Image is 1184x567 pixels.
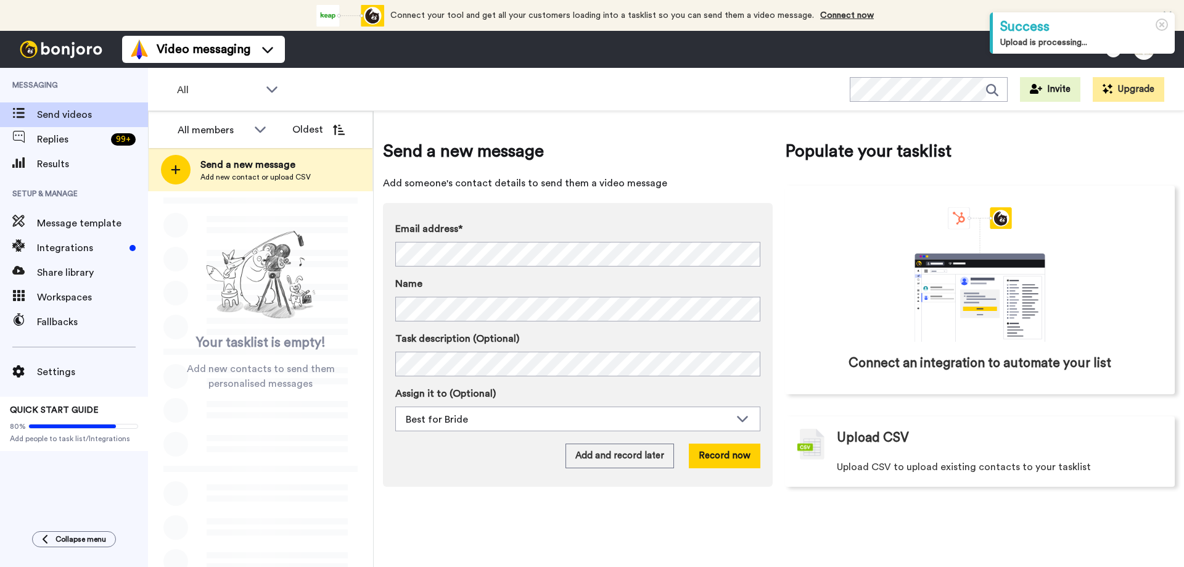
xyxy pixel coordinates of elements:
[37,132,106,147] span: Replies
[37,265,148,280] span: Share library
[283,117,354,142] button: Oldest
[166,362,355,391] span: Add new contacts to send them personalised messages
[395,221,760,236] label: Email address*
[37,241,125,255] span: Integrations
[129,39,149,59] img: vm-color.svg
[37,107,148,122] span: Send videos
[565,444,674,468] button: Add and record later
[157,41,250,58] span: Video messaging
[15,41,107,58] img: bj-logo-header-white.svg
[111,133,136,146] div: 99 +
[196,334,326,352] span: Your tasklist is empty!
[390,11,814,20] span: Connect your tool and get all your customers loading into a tasklist so you can send them a video...
[1000,17,1167,36] div: Success
[383,176,773,191] span: Add someone's contact details to send them a video message
[820,11,874,20] a: Connect now
[395,386,760,401] label: Assign it to (Optional)
[837,460,1091,474] span: Upload CSV to upload existing contacts to your tasklist
[785,139,1175,163] span: Populate your tasklist
[37,157,148,172] span: Results
[37,365,148,379] span: Settings
[10,421,26,431] span: 80%
[37,315,148,329] span: Fallbacks
[1093,77,1164,102] button: Upgrade
[178,123,248,138] div: All members
[797,429,824,460] img: csv-grey.png
[200,172,311,182] span: Add new contact or upload CSV
[37,216,148,231] span: Message template
[316,5,384,27] div: animation
[395,276,422,291] span: Name
[32,531,116,547] button: Collapse menu
[395,331,760,346] label: Task description (Optional)
[177,83,260,97] span: All
[849,354,1111,373] span: Connect an integration to automate your list
[383,139,773,163] span: Send a new message
[689,444,760,468] button: Record now
[200,157,311,172] span: Send a new message
[887,207,1072,342] div: animation
[10,406,99,415] span: QUICK START GUIDE
[199,226,323,325] img: ready-set-action.png
[1020,77,1080,102] button: Invite
[406,412,730,427] div: Best for Bride
[55,534,106,544] span: Collapse menu
[10,434,138,444] span: Add people to task list/Integrations
[37,290,148,305] span: Workspaces
[1000,36,1167,49] div: Upload is processing...
[837,429,909,447] span: Upload CSV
